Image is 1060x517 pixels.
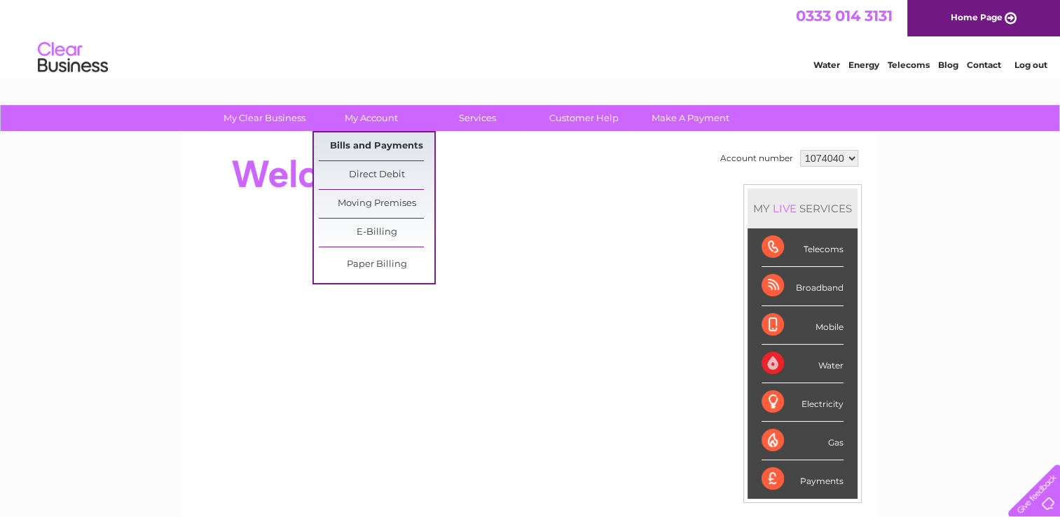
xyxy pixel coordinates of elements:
a: Direct Debit [319,161,434,189]
a: Telecoms [888,60,930,70]
div: Clear Business is a trading name of Verastar Limited (registered in [GEOGRAPHIC_DATA] No. 3667643... [200,8,862,68]
div: LIVE [770,202,799,215]
a: My Account [313,105,429,131]
a: Moving Premises [319,190,434,218]
div: Payments [762,460,844,498]
div: MY SERVICES [748,188,858,228]
div: Gas [762,422,844,460]
div: Water [762,345,844,383]
div: Electricity [762,383,844,422]
a: Customer Help [526,105,642,131]
a: Blog [938,60,958,70]
a: My Clear Business [207,105,322,131]
td: Account number [717,146,797,170]
img: logo.png [37,36,109,79]
div: Mobile [762,306,844,345]
a: E-Billing [319,219,434,247]
a: Energy [848,60,879,70]
a: Bills and Payments [319,132,434,160]
div: Broadband [762,267,844,305]
a: Contact [967,60,1001,70]
a: Services [420,105,535,131]
a: Paper Billing [319,251,434,279]
a: Water [813,60,840,70]
a: Log out [1014,60,1047,70]
a: 0333 014 3131 [796,7,893,25]
a: Make A Payment [633,105,748,131]
div: Telecoms [762,228,844,267]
